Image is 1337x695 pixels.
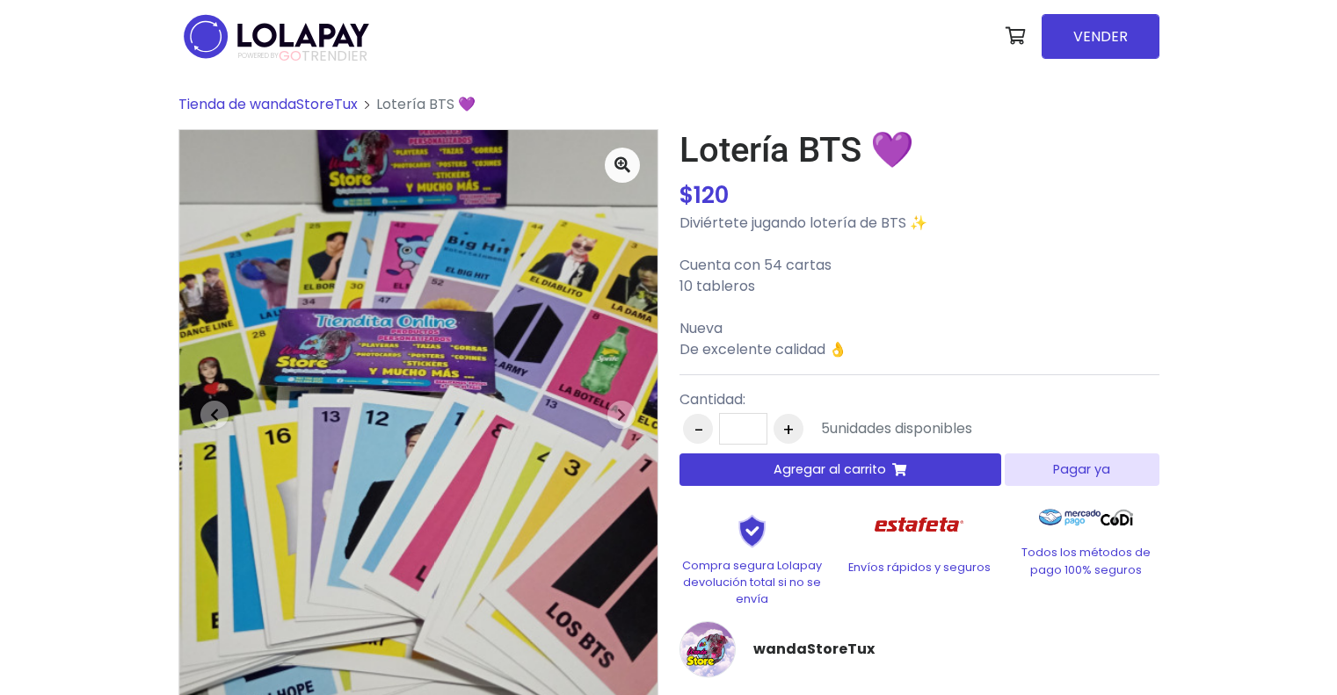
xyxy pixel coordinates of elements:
span: TRENDIER [238,48,367,64]
a: Tienda de wandaStoreTux [178,94,358,114]
button: Agregar al carrito [679,453,1002,486]
img: Estafeta Logo [861,500,977,550]
p: Cantidad: [679,389,972,410]
div: $ [679,178,1159,213]
p: Diviértete jugando lotería de BTS ✨ Cuenta con 54 cartas 10 tableros Nueva De excelente calidad 👌 [679,213,1159,360]
div: unidades disponibles [821,418,972,439]
p: Todos los métodos de pago 100% seguros [1014,544,1159,577]
a: VENDER [1042,14,1159,59]
img: logo [178,9,374,64]
nav: breadcrumb [178,94,1159,129]
button: - [683,414,713,444]
span: 5 [821,418,830,438]
p: Compra segura Lolapay devolución total si no se envía [679,557,825,608]
span: 120 [694,179,729,211]
img: Codi Logo [1101,500,1133,535]
span: Lotería BTS 💜 [376,94,476,114]
button: + [774,414,803,444]
img: Shield [708,514,796,547]
h1: Lotería BTS 💜 [679,129,1159,171]
span: GO [279,46,302,66]
p: Envíos rápidos y seguros [847,559,992,576]
a: wandaStoreTux [753,639,875,660]
span: Agregar al carrito [774,460,886,479]
img: Mercado Pago Logo [1039,500,1101,535]
img: wandaStoreTux [679,621,736,677]
button: Pagar ya [1005,453,1159,486]
span: POWERED BY [238,51,279,61]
